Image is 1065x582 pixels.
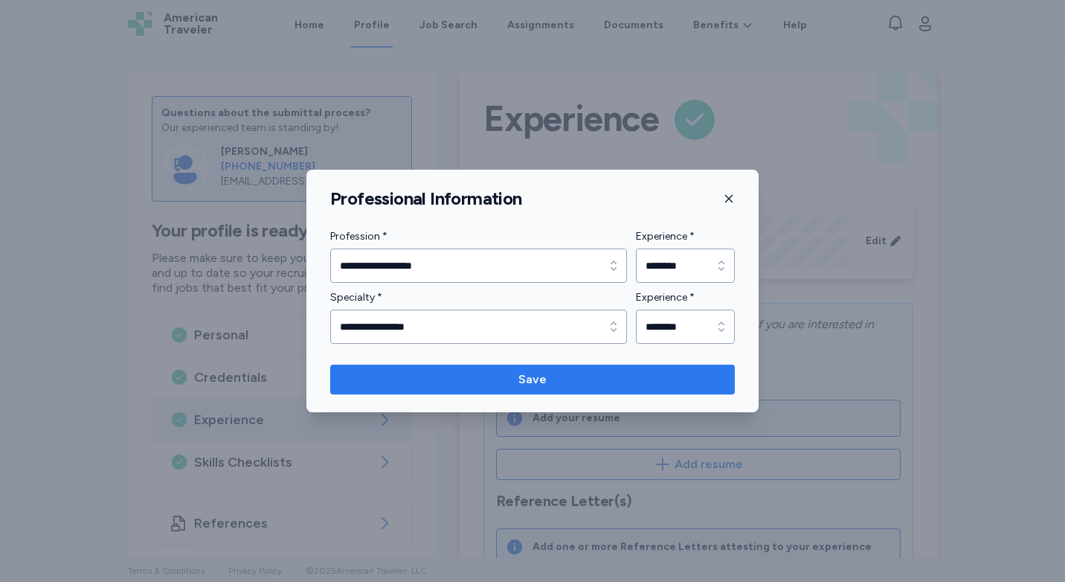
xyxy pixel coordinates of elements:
button: Save [330,365,735,394]
label: Experience * [636,228,735,246]
h1: Professional Information [330,188,522,210]
label: Experience * [636,289,735,307]
label: Profession * [330,228,627,246]
span: Save [518,371,547,388]
label: Specialty * [330,289,627,307]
